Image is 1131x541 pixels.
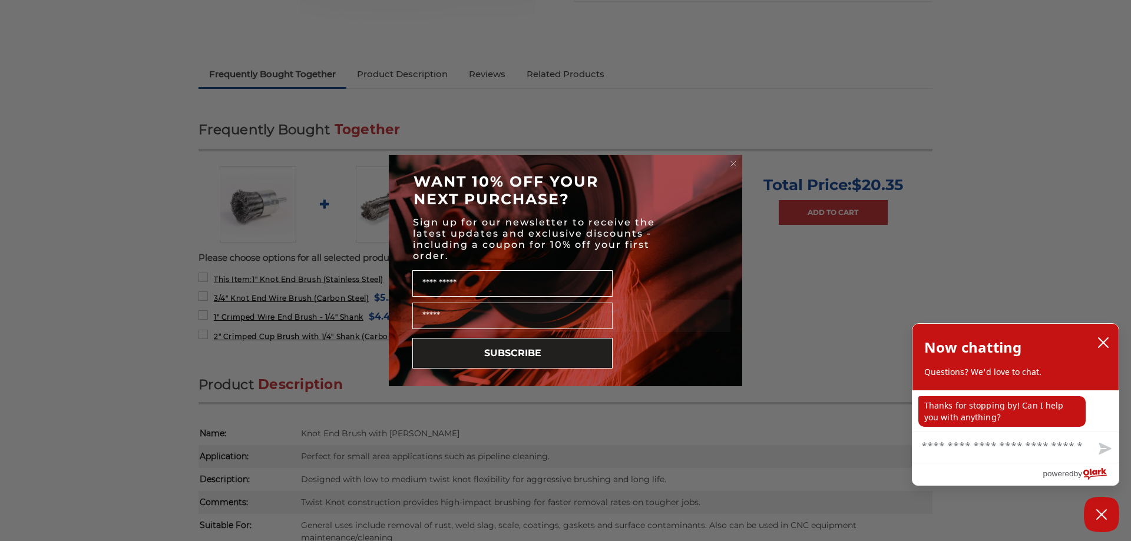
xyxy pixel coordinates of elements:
[1043,463,1119,485] a: Powered by Olark
[912,390,1119,432] div: chat
[912,323,1119,486] div: olark chatbox
[1074,466,1082,481] span: by
[413,217,655,261] span: Sign up for our newsletter to receive the latest updates and exclusive discounts - including a co...
[1043,466,1073,481] span: powered
[918,396,1086,427] p: Thanks for stopping by! Can I help you with anything?
[414,172,598,208] span: WANT 10% OFF YOUR NEXT PURCHASE?
[1089,436,1119,463] button: Send message
[1084,497,1119,532] button: Close Chatbox
[924,366,1107,378] p: Questions? We'd love to chat.
[1094,334,1113,351] button: close chatbox
[924,336,1021,359] h2: Now chatting
[727,158,739,170] button: Close dialog
[412,303,613,329] input: Email
[412,338,613,369] button: SUBSCRIBE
